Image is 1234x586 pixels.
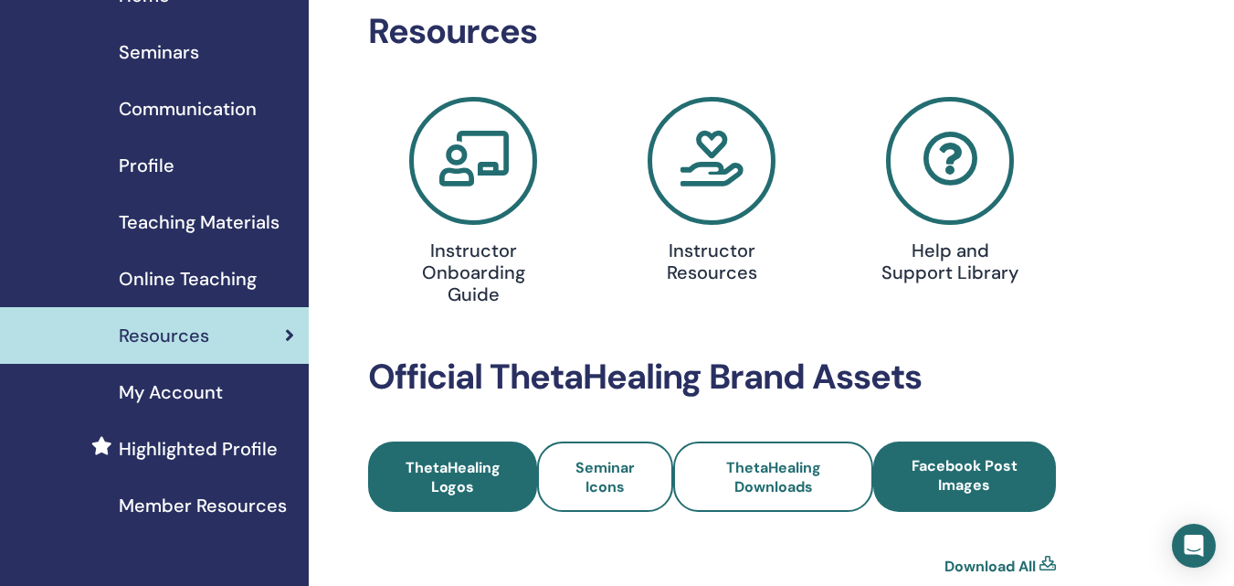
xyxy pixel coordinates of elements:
[1172,524,1216,568] div: Open Intercom Messenger
[368,442,538,512] a: ThetaHealing Logos
[119,208,279,236] span: Teaching Materials
[119,265,257,293] span: Online Teaching
[537,442,673,512] a: Seminar Icons
[119,152,174,179] span: Profile
[673,442,873,512] a: ThetaHealing Downloads
[365,97,582,313] a: Instructor Onboarding Guide
[368,11,1056,53] h2: Resources
[842,97,1059,291] a: Help and Support Library
[944,556,1036,578] a: Download All
[604,97,820,291] a: Instructor Resources
[636,240,787,283] h4: Instructor Resources
[119,95,257,123] span: Communication
[368,357,1056,399] h2: Official ThetaHealing Brand Assets
[119,322,209,349] span: Resources
[119,435,278,463] span: Highlighted Profile
[873,442,1056,512] a: Facebook Post Images
[119,378,223,406] span: My Account
[119,38,199,66] span: Seminars
[726,458,821,496] span: ThetaHealing Downloads
[912,456,1018,495] span: Facebook Post Images
[874,240,1026,283] h4: Help and Support Library
[397,240,549,305] h4: Instructor Onboarding Guide
[119,492,287,519] span: Member Resources
[575,458,635,496] span: Seminar Icons
[393,458,513,496] span: ThetaHealing Logos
